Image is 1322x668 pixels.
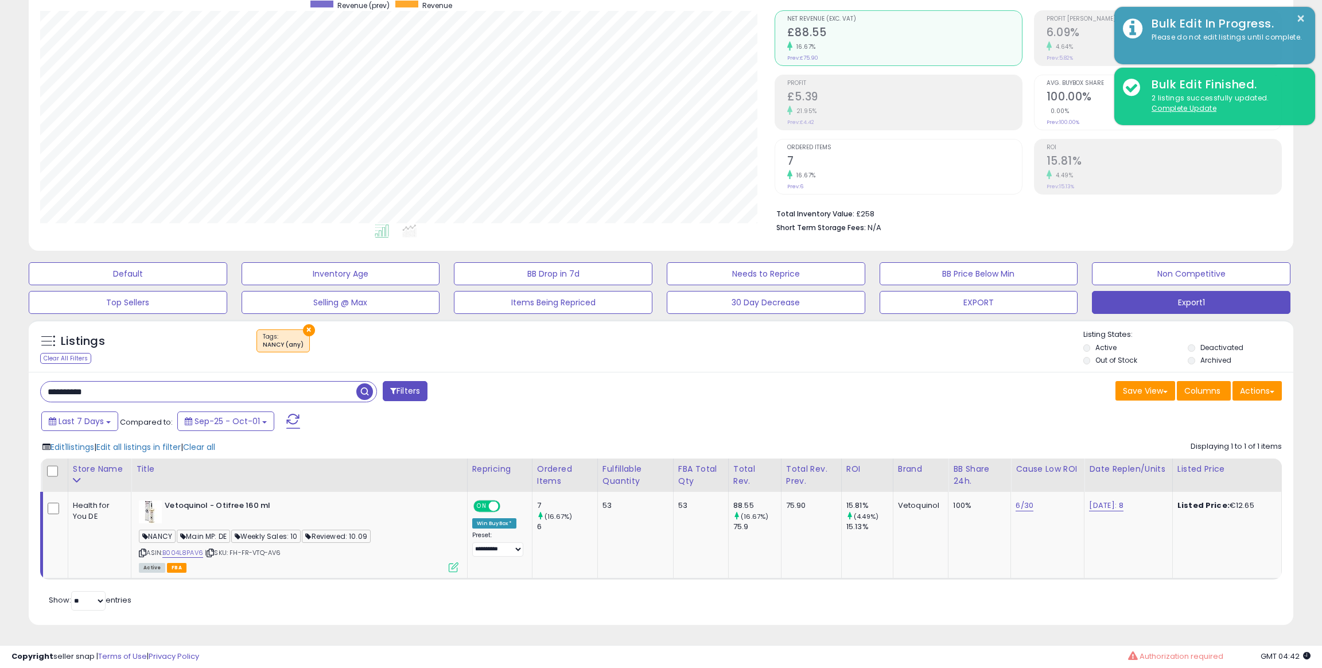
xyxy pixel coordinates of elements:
small: 4.64% [1052,42,1074,51]
button: Filters [383,381,427,401]
span: Edit 1 listings [50,441,94,453]
button: 30 Day Decrease [667,291,865,314]
div: FBA Total Qty [678,463,724,487]
div: Title [136,463,462,475]
div: 7 [537,500,597,511]
h2: 7 [787,154,1022,170]
div: 53 [602,500,664,511]
div: Date Replen/Units [1089,463,1168,475]
div: Vetoquinol [898,500,940,511]
div: 75.90 [786,500,833,511]
div: Listed Price [1177,463,1277,475]
a: B004L8PAV6 [162,548,203,558]
button: × [1296,11,1305,26]
button: Default [29,262,227,285]
small: 0.00% [1047,107,1070,115]
span: Ordered Items [787,145,1022,151]
span: Reviewed: 10.09 [302,530,370,543]
b: Listed Price: [1177,500,1230,511]
span: Main MP: DE [177,530,230,543]
span: ROI [1047,145,1281,151]
small: Prev: £4.42 [787,119,814,126]
span: Show: entries [49,595,131,605]
small: Prev: 5.82% [1047,55,1073,61]
span: Weekly Sales: 10 [231,530,301,543]
div: Store Name [73,463,126,475]
small: Prev: 15.13% [1047,183,1074,190]
span: OFF [498,502,516,511]
small: 16.67% [792,171,816,180]
span: | SKU: FH-FR-VTQ-AV6 [205,548,281,557]
img: 31Ac0lo0sCL._SL40_.jpg [139,500,162,523]
div: 2 listings successfully updated. [1143,93,1307,114]
div: ROI [846,463,888,475]
span: Revenue (prev) [337,1,390,10]
div: Brand [898,463,944,475]
button: Last 7 Days [41,411,118,431]
span: ON [475,502,489,511]
div: Repricing [472,463,527,475]
span: Tags : [263,332,304,349]
div: ASIN: [139,500,458,571]
span: Columns [1184,385,1220,397]
button: Selling @ Max [242,291,440,314]
div: Please do not edit listings until complete. [1143,32,1307,43]
strong: Copyright [11,651,53,662]
div: 15.13% [846,522,893,532]
span: Profit [PERSON_NAME] [1047,16,1281,22]
div: Displaying 1 to 1 of 1 items [1191,441,1282,452]
span: N/A [868,222,881,233]
button: Items Being Repriced [454,291,652,314]
b: Vetoquinol - Otifree 160 ml [165,500,304,514]
button: Columns [1177,381,1231,401]
div: | | [42,441,215,453]
small: Prev: 100.00% [1047,119,1079,126]
button: Actions [1232,381,1282,401]
b: Short Term Storage Fees: [776,223,866,232]
a: Terms of Use [98,651,147,662]
a: 6/30 [1016,500,1033,511]
u: Complete Update [1152,103,1216,113]
b: Total Inventory Value: [776,209,854,219]
button: Export1 [1092,291,1290,314]
h2: 100.00% [1047,90,1281,106]
span: Profit [787,80,1022,87]
button: Sep-25 - Oct-01 [177,411,274,431]
a: Privacy Policy [149,651,199,662]
span: NANCY [139,530,176,543]
div: 6 [537,522,597,532]
div: 15.81% [846,500,893,511]
small: 4.49% [1052,171,1074,180]
button: Top Sellers [29,291,227,314]
span: Last 7 Days [59,415,104,427]
h2: £88.55 [787,26,1022,41]
label: Active [1095,343,1117,352]
div: seller snap | | [11,651,199,662]
span: FBA [167,563,186,573]
div: Clear All Filters [40,353,91,364]
a: [DATE]: 8 [1089,500,1123,511]
div: 75.9 [733,522,781,532]
div: BB Share 24h. [953,463,1006,487]
th: CSV column name: cust_attr_5_Cause Low ROI [1011,459,1084,492]
div: 88.55 [733,500,781,511]
div: €12.65 [1177,500,1273,511]
div: Total Rev. Prev. [786,463,837,487]
button: Non Competitive [1092,262,1290,285]
div: Win BuyBox * [472,518,517,529]
h2: 15.81% [1047,154,1281,170]
div: NANCY (any) [263,341,304,349]
button: Inventory Age [242,262,440,285]
small: Prev: 6 [787,183,803,190]
label: Archived [1200,355,1231,365]
small: 21.95% [792,107,817,115]
button: EXPORT [880,291,1078,314]
span: Edit all listings in filter [96,441,181,453]
span: All listings currently available for purchase on Amazon [139,563,165,573]
button: × [303,324,315,336]
span: Sep-25 - Oct-01 [195,415,260,427]
small: Prev: £75.90 [787,55,818,61]
div: Cause Low ROI [1016,463,1079,475]
span: Clear all [183,441,215,453]
label: Deactivated [1200,343,1243,352]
